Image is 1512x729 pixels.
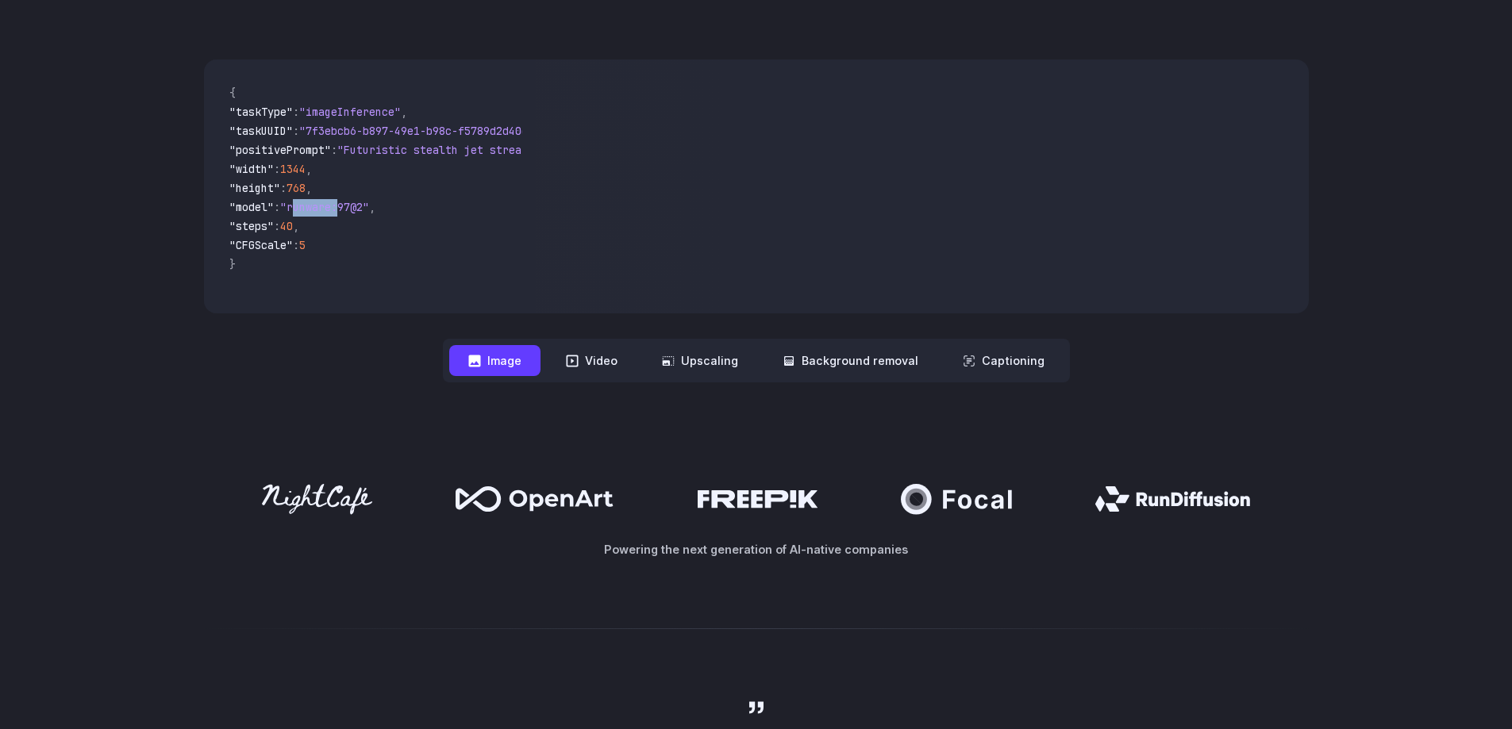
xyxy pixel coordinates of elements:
[229,200,274,214] span: "model"
[229,86,236,100] span: {
[229,105,293,119] span: "taskType"
[306,162,312,176] span: ,
[229,238,293,252] span: "CFGScale"
[280,181,287,195] span: :
[764,345,937,376] button: Background removal
[274,162,280,176] span: :
[274,200,280,214] span: :
[331,143,337,157] span: :
[274,219,280,233] span: :
[287,181,306,195] span: 768
[280,200,369,214] span: "runware:97@2"
[293,238,299,252] span: :
[306,181,312,195] span: ,
[293,105,299,119] span: :
[229,257,236,271] span: }
[229,162,274,176] span: "width"
[401,105,407,119] span: ,
[280,219,293,233] span: 40
[229,124,293,138] span: "taskUUID"
[643,345,757,376] button: Upscaling
[299,238,306,252] span: 5
[293,124,299,138] span: :
[229,181,280,195] span: "height"
[229,219,274,233] span: "steps"
[449,345,541,376] button: Image
[547,345,637,376] button: Video
[280,162,306,176] span: 1344
[229,143,331,157] span: "positivePrompt"
[204,540,1309,558] p: Powering the next generation of AI-native companies
[369,200,375,214] span: ,
[337,143,915,157] span: "Futuristic stealth jet streaking through a neon-lit cityscape with glowing purple exhaust"
[293,219,299,233] span: ,
[944,345,1064,376] button: Captioning
[299,105,401,119] span: "imageInference"
[299,124,541,138] span: "7f3ebcb6-b897-49e1-b98c-f5789d2d40d7"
